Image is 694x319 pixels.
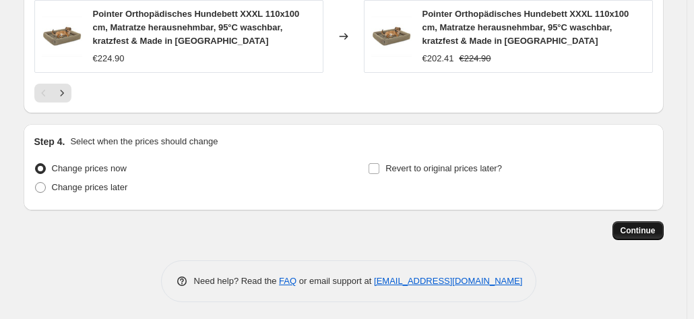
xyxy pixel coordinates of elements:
[52,163,127,173] span: Change prices now
[52,182,128,192] span: Change prices later
[70,135,218,148] p: Select when the prices should change
[422,52,454,65] div: €202.41
[53,84,71,103] button: Next
[93,9,300,46] span: Pointer Orthopädisches Hundebett XXXL 110x100 cm, Matratze herausnehmbar, 95°C waschbar, kratzfes...
[42,16,82,57] img: 61DfZlMswnL_80x.jpg
[279,276,296,286] a: FAQ
[194,276,280,286] span: Need help? Read the
[34,84,71,103] nav: Pagination
[621,225,656,236] span: Continue
[296,276,374,286] span: or email support at
[34,135,65,148] h2: Step 4.
[460,52,491,65] strike: €224.90
[93,52,125,65] div: €224.90
[371,16,412,57] img: 61DfZlMswnL_80x.jpg
[422,9,629,46] span: Pointer Orthopädisches Hundebett XXXL 110x100 cm, Matratze herausnehmbar, 95°C waschbar, kratzfes...
[612,221,664,240] button: Continue
[374,276,522,286] a: [EMAIL_ADDRESS][DOMAIN_NAME]
[385,163,502,173] span: Revert to original prices later?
